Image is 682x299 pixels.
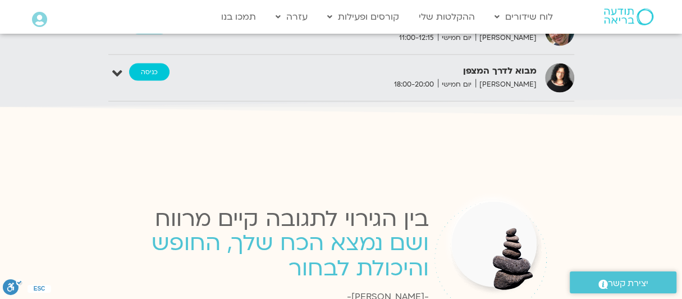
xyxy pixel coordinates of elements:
span: [PERSON_NAME] [475,79,537,90]
a: עזרה [270,6,313,28]
a: ההקלטות שלי [413,6,480,28]
a: יצירת קשר [570,271,676,293]
a: לוח שידורים [489,6,559,28]
span: יום חמישי [438,79,475,90]
a: כניסה [129,64,170,81]
img: תודעה בריאה [604,8,653,25]
a: קורסים ופעילות [322,6,405,28]
span: יום חמישי [438,32,475,44]
a: תמכו בנו [216,6,262,28]
span: [PERSON_NAME] [475,32,537,44]
span: יצירת קשר [608,276,648,291]
strong: מבוא לדרך המצפן [262,64,537,79]
div: בין הגירוי לתגובה קיים מרווח [103,200,428,238]
p: ושם נמצא הכח שלך, החופש והיכולת לבחור [103,230,428,281]
span: 11:00-12:15 [395,32,438,44]
span: 18:00-20:00 [390,79,438,90]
